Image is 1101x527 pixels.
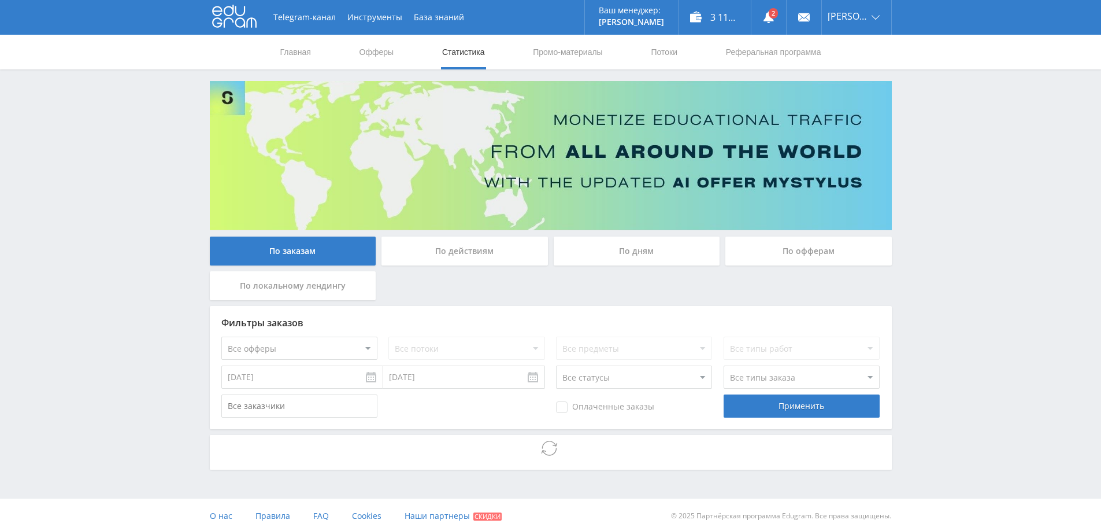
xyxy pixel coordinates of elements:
div: По действиям [381,237,548,266]
img: Banner [210,81,892,230]
input: Все заказчики [221,395,377,418]
div: Фильтры заказов [221,318,880,328]
div: По заказам [210,237,376,266]
a: Реферальная программа [725,35,822,69]
div: По локальному лендингу [210,271,376,300]
span: FAQ [313,510,329,521]
a: Главная [279,35,312,69]
span: Наши партнеры [405,510,470,521]
div: По дням [554,237,720,266]
span: Скидки [473,513,502,521]
span: Оплаченные заказы [556,401,654,413]
a: Офферы [358,35,395,69]
p: [PERSON_NAME] [599,17,664,27]
a: Потоки [650,35,679,69]
div: По офферам [725,237,892,266]
div: Применить [724,395,880,418]
span: [PERSON_NAME] [828,12,868,21]
span: Cookies [352,510,381,521]
span: Правила [255,510,290,521]
a: Промо-материалы [532,35,603,69]
span: О нас [210,510,232,521]
p: Ваш менеджер: [599,6,664,15]
a: Статистика [441,35,486,69]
